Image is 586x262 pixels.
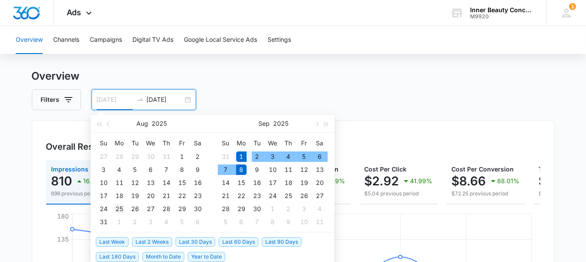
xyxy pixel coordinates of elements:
div: 8 [268,217,278,227]
div: 7 [220,165,231,175]
td: 2025-09-11 [281,163,296,176]
div: 29 [236,204,247,214]
div: 2 [193,151,203,162]
td: 2025-08-18 [112,189,127,202]
th: Mo [112,136,127,150]
td: 2025-09-08 [234,163,249,176]
div: 3 [146,217,156,227]
td: 2025-08-24 [96,202,112,215]
td: 2025-09-03 [143,215,159,228]
div: 1 [268,204,278,214]
div: 19 [299,178,309,188]
p: $5.04 previous period [365,190,433,198]
button: Overview [16,26,43,54]
td: 2025-08-03 [96,163,112,176]
td: 2025-09-25 [281,189,296,202]
tspan: 135 [57,236,68,243]
td: 2025-08-21 [159,189,174,202]
td: 2025-08-25 [112,202,127,215]
div: 30 [146,151,156,162]
td: 2025-09-01 [112,215,127,228]
div: 2 [130,217,140,227]
div: 5 [220,217,231,227]
div: 26 [299,191,309,201]
td: 2025-10-01 [265,202,281,215]
td: 2025-08-12 [127,176,143,189]
input: Start date [97,95,133,104]
td: 2025-09-20 [312,176,328,189]
td: 2025-09-12 [296,163,312,176]
td: 2025-08-31 [96,215,112,228]
p: 16.05% [84,178,105,184]
div: 29 [177,204,187,214]
div: 31 [161,151,172,162]
td: 2025-09-23 [249,189,265,202]
div: 4 [114,165,125,175]
div: 4 [161,217,172,227]
tspan: 180 [57,212,68,220]
div: 2 [283,204,294,214]
div: 17 [268,178,278,188]
th: Fr [174,136,190,150]
input: End date [147,95,183,104]
button: Sep [259,115,270,132]
td: 2025-09-05 [296,150,312,163]
div: 22 [177,191,187,201]
span: Year to Date [188,252,225,262]
td: 2025-09-17 [265,176,281,189]
button: Google Local Service Ads [184,26,257,54]
div: 13 [146,178,156,188]
th: Sa [312,136,328,150]
td: 2025-08-22 [174,189,190,202]
td: 2025-09-06 [190,215,206,228]
span: to [136,96,143,103]
td: 2025-08-28 [159,202,174,215]
div: 28 [161,204,172,214]
td: 2025-09-04 [159,215,174,228]
th: Su [218,136,234,150]
td: 2025-07-27 [96,150,112,163]
div: 1 [236,151,247,162]
div: 18 [114,191,125,201]
div: 5 [177,217,187,227]
p: 698 previous period [51,190,105,198]
td: 2025-08-15 [174,176,190,189]
div: 25 [114,204,125,214]
div: 25 [283,191,294,201]
div: 10 [299,217,309,227]
span: Month to Date [142,252,184,262]
span: swap-right [136,96,143,103]
span: Last 2 Weeks [132,237,172,247]
th: Tu [249,136,265,150]
div: account id [470,13,534,20]
td: 2025-09-07 [218,163,234,176]
div: 16 [252,178,262,188]
div: 9 [283,217,294,227]
td: 2025-08-10 [96,176,112,189]
div: 27 [146,204,156,214]
td: 2025-10-09 [281,215,296,228]
div: 2 [252,151,262,162]
td: 2025-09-19 [296,176,312,189]
td: 2025-08-30 [190,202,206,215]
p: $72.25 previous period [452,190,520,198]
div: 17 [98,191,109,201]
div: 22 [236,191,247,201]
td: 2025-09-03 [265,150,281,163]
td: 2025-08-29 [174,202,190,215]
div: 6 [193,217,203,227]
td: 2025-08-01 [174,150,190,163]
div: 26 [130,204,140,214]
td: 2025-08-19 [127,189,143,202]
button: Campaigns [90,26,122,54]
td: 2025-09-21 [218,189,234,202]
div: 4 [283,151,294,162]
td: 2025-09-02 [249,150,265,163]
td: 2025-09-29 [234,202,249,215]
h3: Overview [32,68,555,84]
div: 4 [315,204,325,214]
p: 810 [51,174,72,188]
div: 28 [114,151,125,162]
div: 10 [98,178,109,188]
td: 2025-08-17 [96,189,112,202]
